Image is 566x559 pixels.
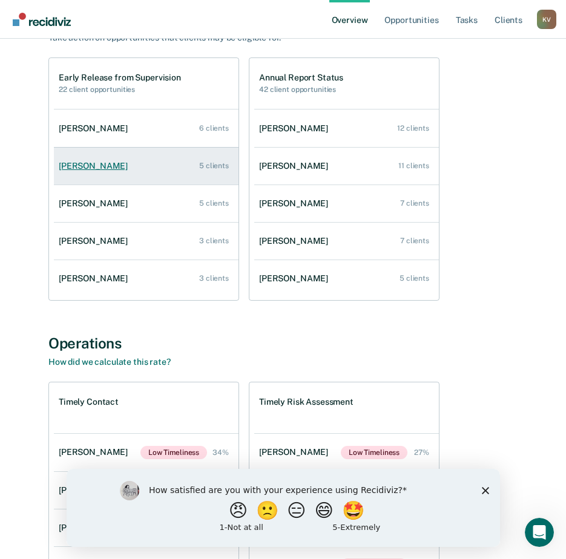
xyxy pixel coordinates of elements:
button: Profile dropdown button [537,10,556,29]
div: Operations [48,335,518,352]
div: [PERSON_NAME] [259,161,333,171]
div: [PERSON_NAME] [59,236,133,246]
a: [PERSON_NAME] 11 clients [254,149,439,183]
div: [PERSON_NAME] [59,273,133,284]
a: [PERSON_NAME] 6 clients [54,111,239,146]
h1: Annual Report Status [259,73,343,83]
div: [PERSON_NAME] [59,523,133,533]
h2: 42 client opportunities [259,85,343,94]
img: Recidiviz [13,13,71,26]
a: [PERSON_NAME]Low Timeliness 27% [254,434,439,471]
div: 12 clients [397,124,429,132]
div: 7 clients [400,199,429,208]
div: 34% [212,448,229,457]
div: 6 clients [199,124,229,132]
iframe: Survey by Kim from Recidiviz [67,469,500,547]
div: [PERSON_NAME] [259,236,333,246]
a: [PERSON_NAME] 12 clients [254,111,439,146]
div: [PERSON_NAME] [59,485,133,495]
a: [PERSON_NAME] 5 clients [54,149,239,183]
a: [PERSON_NAME] 7 clients [254,224,439,258]
div: 5 clients [199,199,229,208]
div: 3 clients [199,274,229,283]
div: 5 clients [400,274,429,283]
div: K V [537,10,556,29]
h1: Timely Contact [59,397,119,407]
h1: Early Release from Supervision [59,73,181,83]
div: [PERSON_NAME] [259,123,333,134]
div: 11 clients [398,162,429,170]
div: 27% [414,448,429,457]
h2: 22 client opportunities [59,85,181,94]
h1: Timely Risk Assessment [259,397,354,407]
a: [PERSON_NAME] 3 clients [54,224,239,258]
span: Low Timeliness [341,446,407,459]
a: [PERSON_NAME]Low Timeliness 34% [54,434,239,471]
div: [PERSON_NAME] [59,198,133,209]
a: [PERSON_NAME] 81% [54,511,239,545]
a: [PERSON_NAME] 7 clients [254,186,439,221]
a: [PERSON_NAME] 3 clients [54,261,239,296]
div: 3 clients [199,237,229,245]
div: [PERSON_NAME] [259,198,333,209]
iframe: Intercom live chat [525,518,554,547]
div: [PERSON_NAME] [59,447,133,457]
a: [PERSON_NAME] 5 clients [254,261,439,296]
div: 5 clients [199,162,229,170]
a: [PERSON_NAME]Low Timeliness 38% [54,471,239,509]
div: [PERSON_NAME] [259,273,333,284]
div: [PERSON_NAME] [59,161,133,171]
span: Low Timeliness [140,446,207,459]
div: [PERSON_NAME] [59,123,133,134]
a: [PERSON_NAME] 5 clients [54,186,239,221]
a: How did we calculate this rate? [48,357,171,367]
div: [PERSON_NAME] [259,447,333,457]
div: 7 clients [400,237,429,245]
